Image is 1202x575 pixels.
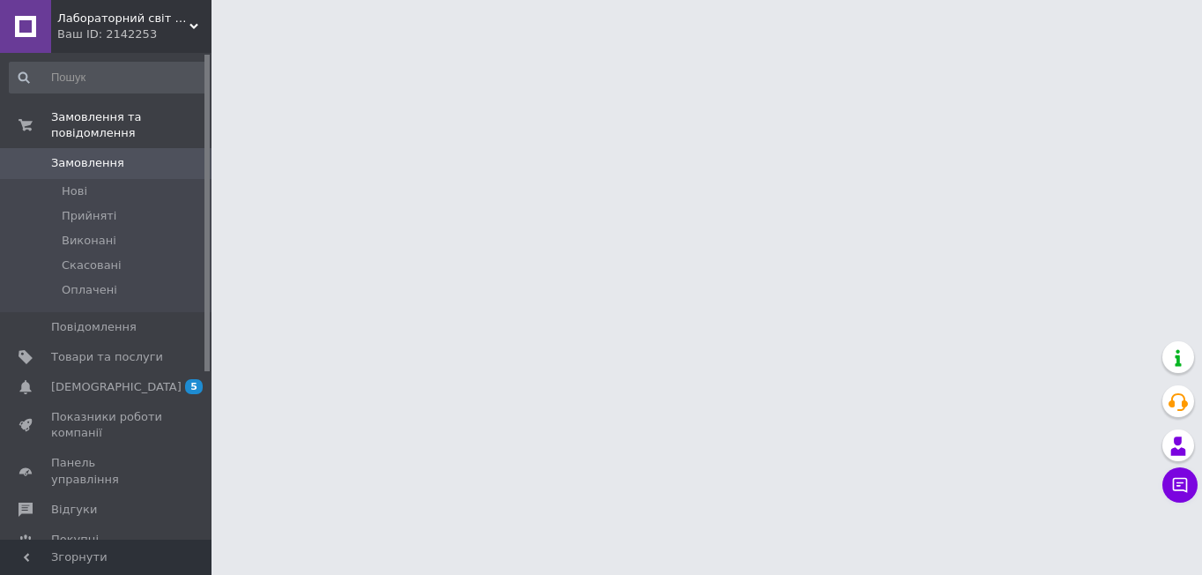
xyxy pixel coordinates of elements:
span: 5 [185,379,203,394]
button: Чат з покупцем [1162,467,1198,503]
span: Скасовані [62,258,122,273]
span: Панель управління [51,455,163,487]
span: Прийняті [62,208,116,224]
span: Нові [62,183,87,199]
span: Лабораторний світ ЛТД [57,11,189,26]
span: [DEMOGRAPHIC_DATA] [51,379,182,395]
span: Відгуки [51,502,97,518]
span: Замовлення та повідомлення [51,109,211,141]
span: Виконані [62,233,116,249]
span: Оплачені [62,282,117,298]
span: Показники роботи компанії [51,409,163,441]
input: Пошук [9,62,208,93]
span: Повідомлення [51,319,137,335]
div: Ваш ID: 2142253 [57,26,211,42]
span: Покупці [51,532,99,548]
span: Замовлення [51,155,124,171]
span: Товари та послуги [51,349,163,365]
